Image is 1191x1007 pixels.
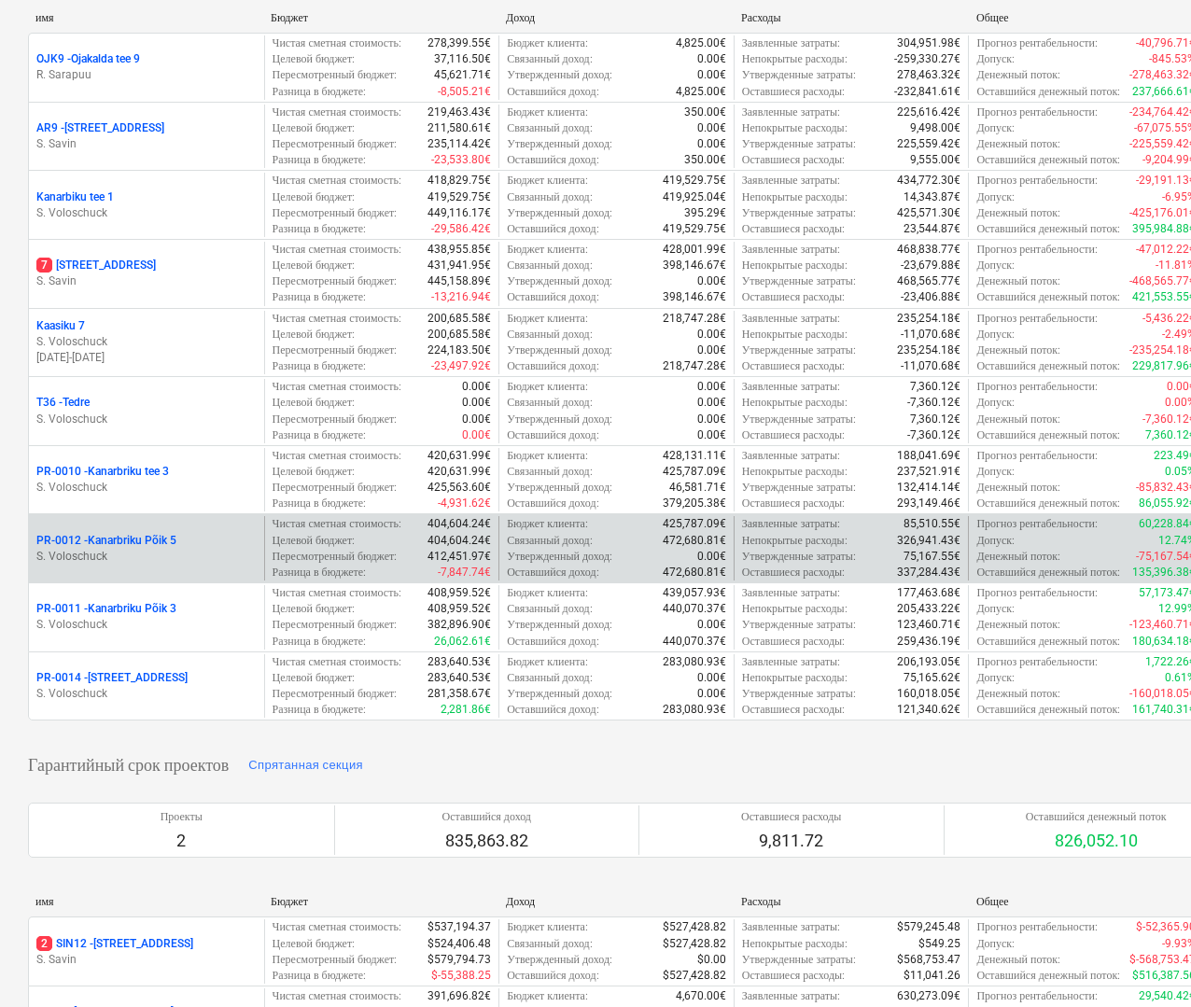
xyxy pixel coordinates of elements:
[36,395,257,427] div: T36 -TedreS. Voloschuck
[507,343,612,358] p: Утвержденный доход :
[684,105,726,120] p: 350.00€
[507,464,593,480] p: Связанный доход :
[910,120,960,136] p: 9,498.00€
[684,152,726,168] p: 350.00€
[273,343,398,358] p: Пересмотренный бюджет :
[273,427,367,443] p: Разница в бюджете :
[901,258,960,273] p: -23,679.88€
[273,480,398,496] p: Пересмотренный бюджет :
[507,258,593,273] p: Связанный доход :
[742,173,840,189] p: Заявленные затраты :
[742,358,845,374] p: Оставшиеся расходы :
[36,395,90,411] p: T36 - Tedre
[36,936,193,952] p: SIN12 - [STREET_ADDRESS]
[427,533,491,549] p: 404,604.24€
[663,311,726,327] p: 218,747.28€
[663,173,726,189] p: 419,529.75€
[36,318,257,366] div: Kaasiku 7S. Voloschuck[DATE]-[DATE]
[742,464,848,480] p: Непокрытые расходы :
[742,327,848,343] p: Непокрытые расходы :
[507,533,593,549] p: Связанный доход :
[897,105,960,120] p: 225,616.42€
[427,549,491,565] p: 412,451.97€
[273,289,367,305] p: Разница в бюджете :
[506,11,726,25] div: Доход
[36,533,257,565] div: PR-0012 -Kanarbriku Põik 5S. Voloschuck
[742,565,845,580] p: Оставшиеся расходы :
[427,242,491,258] p: 438,955.85€
[976,258,1015,273] p: Допуск :
[907,395,960,411] p: -7,360.12€
[273,189,356,205] p: Целевой бюджет :
[427,173,491,189] p: 418,829.75€
[976,84,1120,100] p: Оставшийся денежный поток :
[697,379,726,395] p: 0.00€
[507,412,612,427] p: Утвержденный доход :
[663,189,726,205] p: 419,925.04€
[742,273,856,289] p: Утвержденные затраты :
[894,84,960,100] p: -232,841.61€
[36,480,257,496] p: S. Voloschuck
[910,379,960,395] p: 7,360.12€
[273,136,398,152] p: Пересмотренный бюджет :
[976,152,1120,168] p: Оставшийся денежный поток :
[36,51,140,67] p: OJK9 - Ojakalda tee 9
[427,273,491,289] p: 445,158.89€
[907,427,960,443] p: -7,360.12€
[427,258,491,273] p: 431,941.95€
[36,189,114,205] p: Kanarbiku tee 1
[273,448,401,464] p: Чистая сметная стоимость :
[273,412,398,427] p: Пересмотренный бюджет :
[36,936,257,968] div: 2SIN12 -[STREET_ADDRESS]S. Savin
[976,516,1098,532] p: Прогноз рентабельности :
[36,120,257,152] div: AR9 -[STREET_ADDRESS]S. Savin
[36,617,257,633] p: S. Voloschuck
[507,51,593,67] p: Связанный доход :
[427,327,491,343] p: 200,685.58€
[507,289,598,305] p: Оставшийся доход :
[976,480,1060,496] p: Денежный поток :
[976,35,1098,51] p: Прогноз рентабельности :
[427,189,491,205] p: 419,529.75€
[663,516,726,532] p: 425,787.09€
[507,152,598,168] p: Оставшийся доход :
[676,35,726,51] p: 4,825.00€
[976,289,1120,305] p: Оставшийся денежный поток :
[273,67,398,83] p: Пересмотренный бюджет :
[427,343,491,358] p: 224,183.50€
[742,379,840,395] p: Заявленные затраты :
[36,51,257,83] div: OJK9 -Ojakalda tee 9R. Sarapuu
[901,327,960,343] p: -11,070.68€
[273,585,401,601] p: Чистая сметная стоимость :
[273,327,356,343] p: Целевой бюджет :
[36,533,176,549] p: PR-0012 - Kanarbriku Põik 5
[36,412,257,427] p: S. Voloschuck
[273,464,356,480] p: Целевой бюджет :
[273,105,401,120] p: Чистая сметная стоимость :
[36,686,257,702] p: S. Voloschuck
[742,51,848,67] p: Непокрытые расходы :
[742,412,856,427] p: Утвержденные затраты :
[273,565,367,580] p: Разница в бюджете :
[36,549,257,565] p: S. Voloschuck
[507,496,598,511] p: Оставшийся доход :
[427,464,491,480] p: 420,631.99€
[976,448,1098,464] p: Прогноз рентабельности :
[976,343,1060,358] p: Денежный поток :
[697,343,726,358] p: 0.00€
[663,358,726,374] p: 218,747.28€
[507,480,612,496] p: Утвержденный доход :
[742,242,840,258] p: Заявленные затраты :
[663,565,726,580] p: 472,680.81€
[434,51,491,67] p: 37,116.50€
[507,35,588,51] p: Бюджет клиента :
[897,480,960,496] p: 132,414.14€
[273,221,367,237] p: Разница в бюджете :
[697,120,726,136] p: 0.00€
[431,152,491,168] p: -23,533.80€
[663,448,726,464] p: 428,131.11€
[507,273,612,289] p: Утвержденный доход :
[910,412,960,427] p: 7,360.12€
[507,205,612,221] p: Утвержденный доход :
[427,120,491,136] p: 211,580.61€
